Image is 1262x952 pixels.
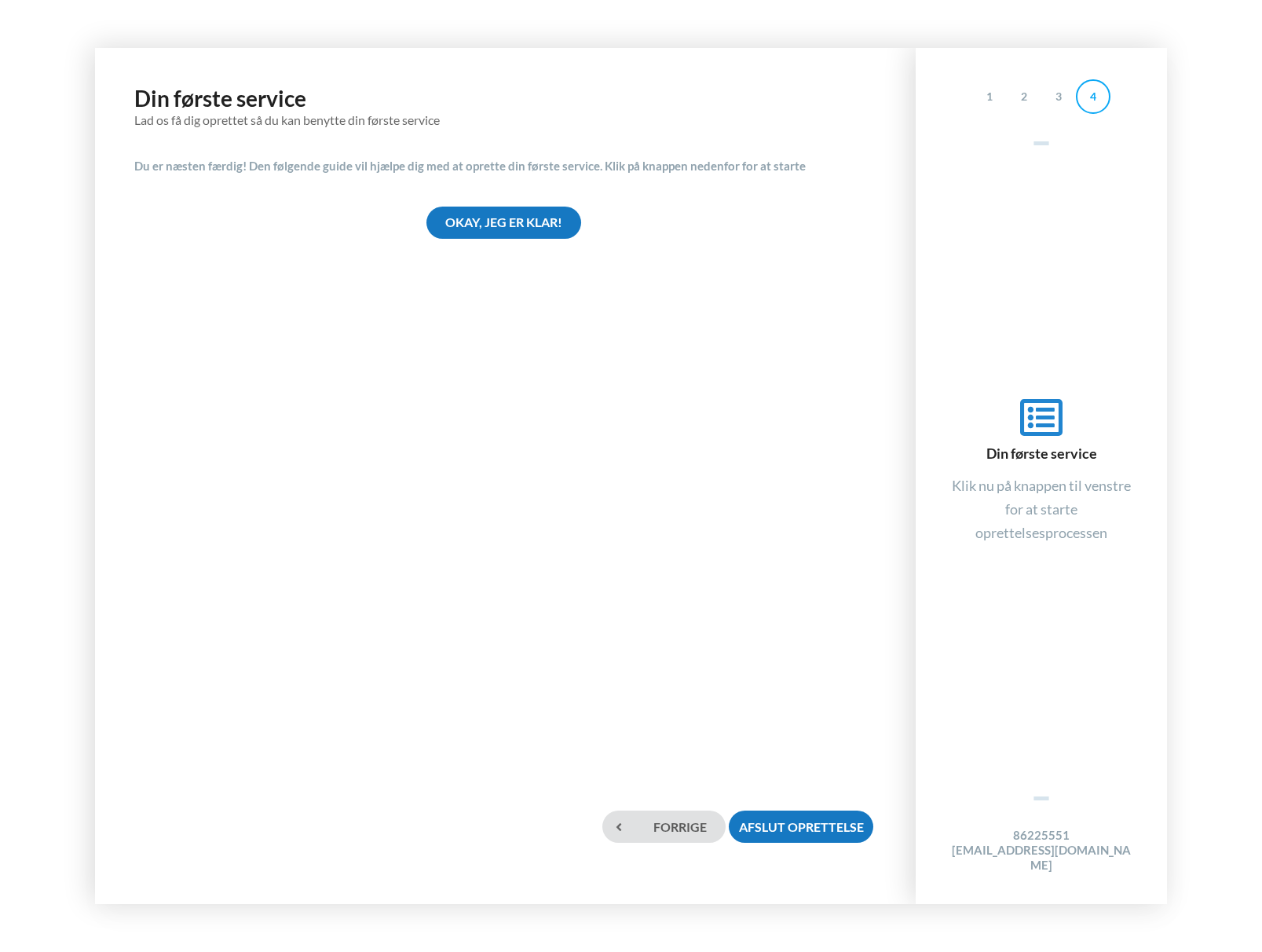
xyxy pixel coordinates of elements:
div: 1 [972,79,1007,114]
div: 3 [1041,79,1076,114]
div: Afslut oprettelse [729,811,873,843]
h4: 86225551 [947,828,1136,843]
h4: Du er næsten færdig! Den følgende guide vil hjælpe dig med at oprette din første service. Klik på... [134,159,877,174]
h1: Din første service [134,84,877,127]
div: Okay, jeg er klar! [426,207,581,239]
div: 2 [1007,79,1041,114]
div: Din første service [947,397,1136,463]
div: Lad os få dig oprettet så du kan benytte din første service [134,112,877,127]
div: Forrige [602,811,726,843]
h4: [EMAIL_ADDRESS][DOMAIN_NAME] [947,843,1136,873]
div: Klik nu på knappen til venstre for at starte oprettelsesprocessen [947,474,1136,544]
div: 4 [1076,79,1110,114]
